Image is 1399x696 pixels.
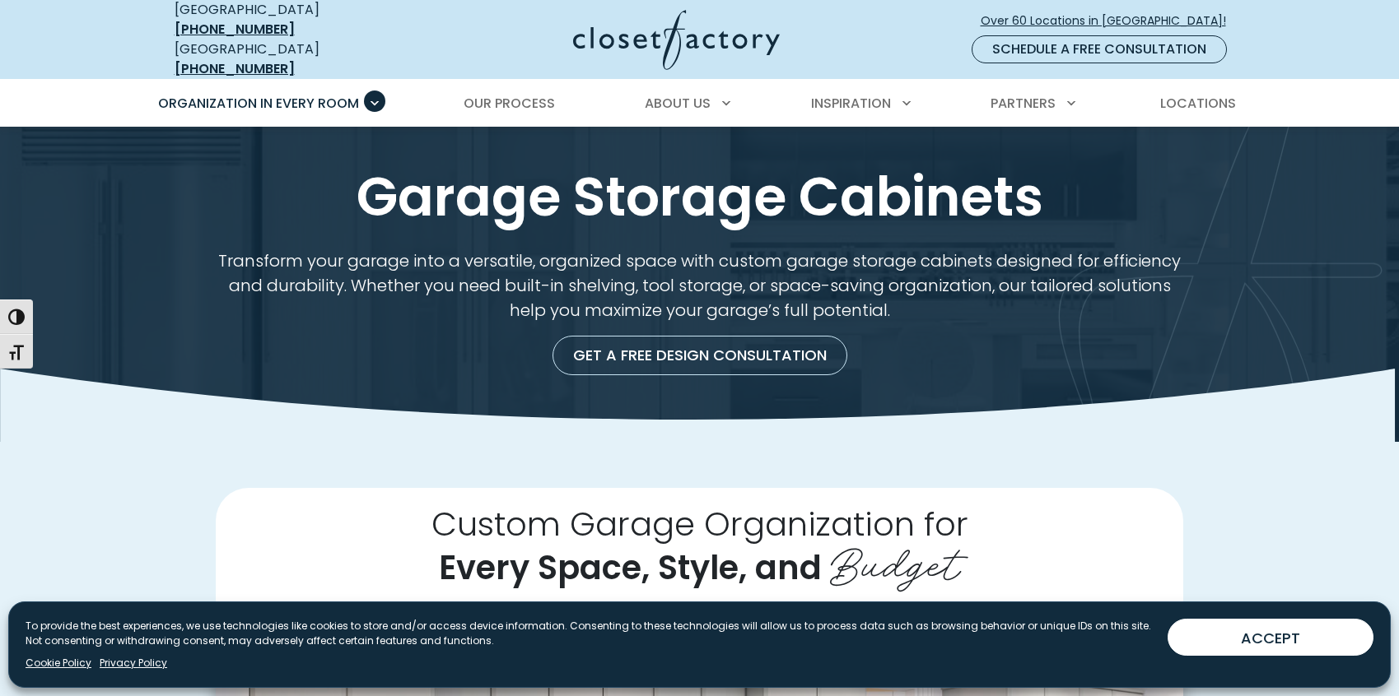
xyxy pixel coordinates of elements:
span: Budget [830,527,960,593]
a: Cookie Policy [26,656,91,670]
a: [PHONE_NUMBER] [175,20,295,39]
span: Custom Garage Organization for [431,501,968,547]
span: About Us [645,94,711,113]
span: Our Process [464,94,555,113]
div: [GEOGRAPHIC_DATA] [175,39,413,79]
span: Locations [1160,94,1236,113]
a: Get a Free Design Consultation [553,336,847,375]
p: To provide the best experiences, we use technologies like cookies to store and/or access device i... [26,619,1154,648]
span: Inspiration [811,94,891,113]
span: Every Space, Style, and [439,545,822,591]
nav: Primary Menu [147,81,1253,127]
span: Partners [991,94,1056,113]
span: Over 60 Locations in [GEOGRAPHIC_DATA]! [981,12,1239,30]
a: Over 60 Locations in [GEOGRAPHIC_DATA]! [980,7,1240,35]
img: Closet Factory Logo [573,10,780,70]
button: ACCEPT [1168,619,1373,656]
span: Organization in Every Room [158,94,359,113]
p: Transform your garage into a versatile, organized space with custom garage storage cabinets desig... [216,248,1183,322]
a: [PHONE_NUMBER] [175,59,295,78]
a: Privacy Policy [100,656,167,670]
a: Schedule a Free Consultation [972,35,1227,63]
h1: Garage Storage Cabinets [171,166,1229,229]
